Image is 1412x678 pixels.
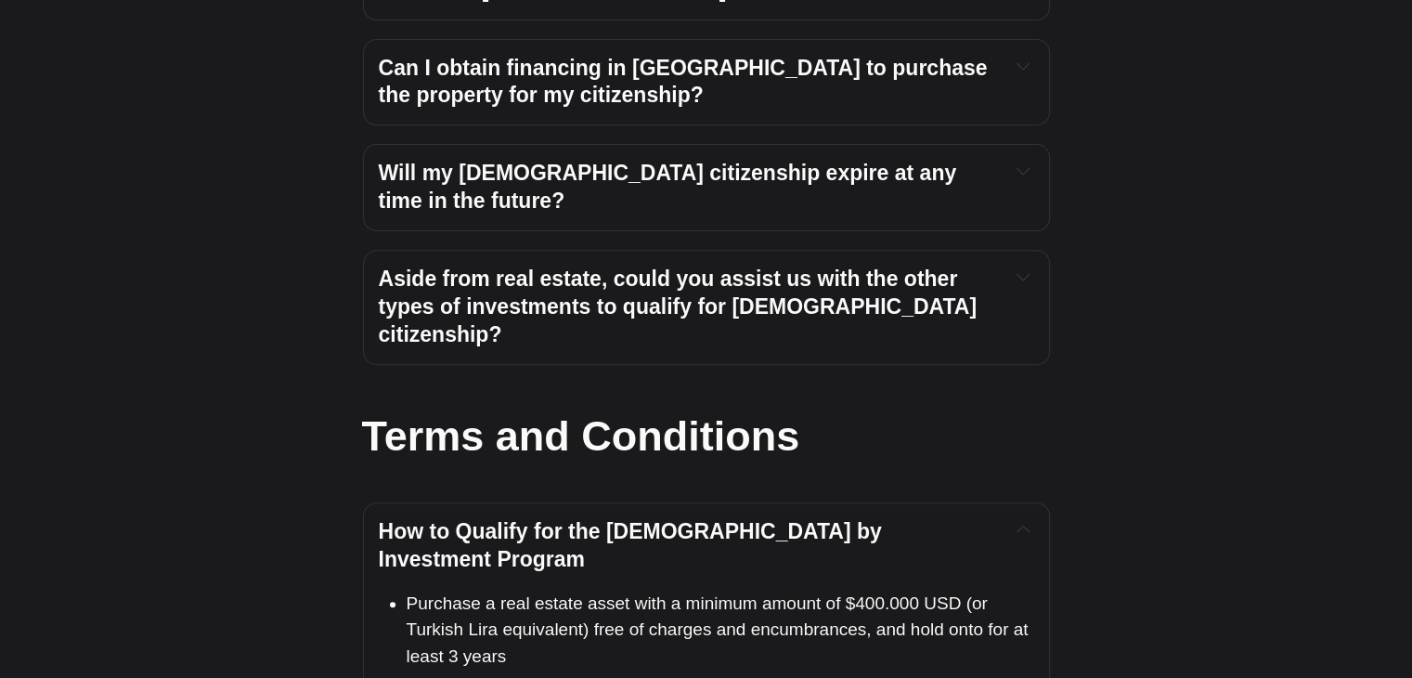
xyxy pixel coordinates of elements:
[379,267,983,346] span: Aside from real estate, could you assist us with the other types of investments to qualify for [D...
[379,519,888,571] span: How to Qualify for the [DEMOGRAPHIC_DATA] by Investment Program
[407,593,1033,666] span: Purchase a real estate asset with a minimum amount of $400.000 USD (or Turkish Lira equivalent) f...
[379,56,993,108] span: Can I obtain financing in [GEOGRAPHIC_DATA] to purchase the property for my citizenship?
[362,407,1049,465] h2: Terms and Conditions
[1013,266,1034,288] button: Expand toggle to read content
[1013,55,1034,77] button: Expand toggle to read content
[379,161,963,213] span: Will my [DEMOGRAPHIC_DATA] citizenship expire at any time in the future?
[1013,518,1034,541] button: Expand toggle to read content
[1013,160,1034,182] button: Expand toggle to read content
